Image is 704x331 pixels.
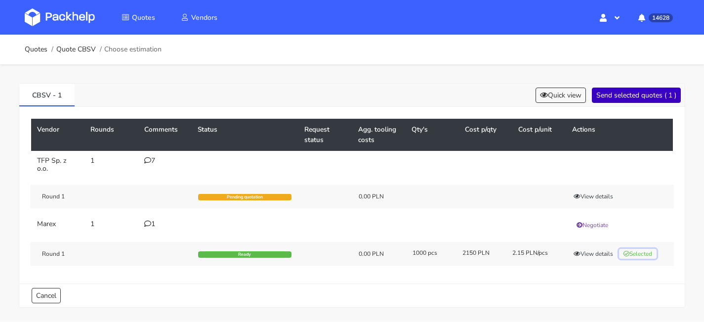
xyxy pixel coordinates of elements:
th: Qty's [406,119,459,151]
th: Agg. tooling costs [352,119,406,151]
span: Choose estimation [104,46,162,53]
button: Selected [619,249,657,259]
div: 2.15 PLN/pcs [505,249,555,257]
img: Dashboard [25,8,95,26]
div: 1 [144,220,186,228]
div: 2150 PLN [456,249,505,257]
td: Marex [31,214,84,236]
th: Actions [566,119,673,151]
button: View details [569,191,618,201]
a: CBSV - 1 [19,84,75,105]
button: View details [569,249,618,259]
button: Negotiate [572,220,613,230]
th: Status [192,119,299,151]
span: Quotes [132,13,155,22]
span: Vendors [191,13,217,22]
div: 0.00 PLN [359,192,399,200]
div: Pending quotation [198,194,291,201]
div: 7 [144,157,186,165]
td: TFP Sp. z o.o. [31,151,84,179]
div: Round 1 [30,192,137,200]
a: Vendors [169,8,229,26]
th: Cost p/unit [512,119,566,151]
td: 1 [84,151,138,179]
div: 0.00 PLN [359,250,399,258]
span: 14628 [649,13,673,22]
a: Cancel [32,288,61,303]
th: Cost p/qty [459,119,512,151]
td: 1 [84,214,138,236]
th: Request status [298,119,352,151]
button: 14628 [630,8,679,26]
button: Quick view [536,88,586,103]
a: Quotes [110,8,167,26]
nav: breadcrumb [25,40,162,59]
a: Quotes [25,46,47,53]
div: 1000 pcs [406,249,456,257]
th: Vendor [31,119,84,151]
button: Send selected quotes ( 1 ) [592,88,681,103]
div: Round 1 [30,250,137,258]
th: Comments [138,119,192,151]
div: Ready [198,251,291,258]
th: Rounds [84,119,138,151]
table: CBSV - 1 [31,119,673,272]
a: Quote CBSV [56,46,96,53]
